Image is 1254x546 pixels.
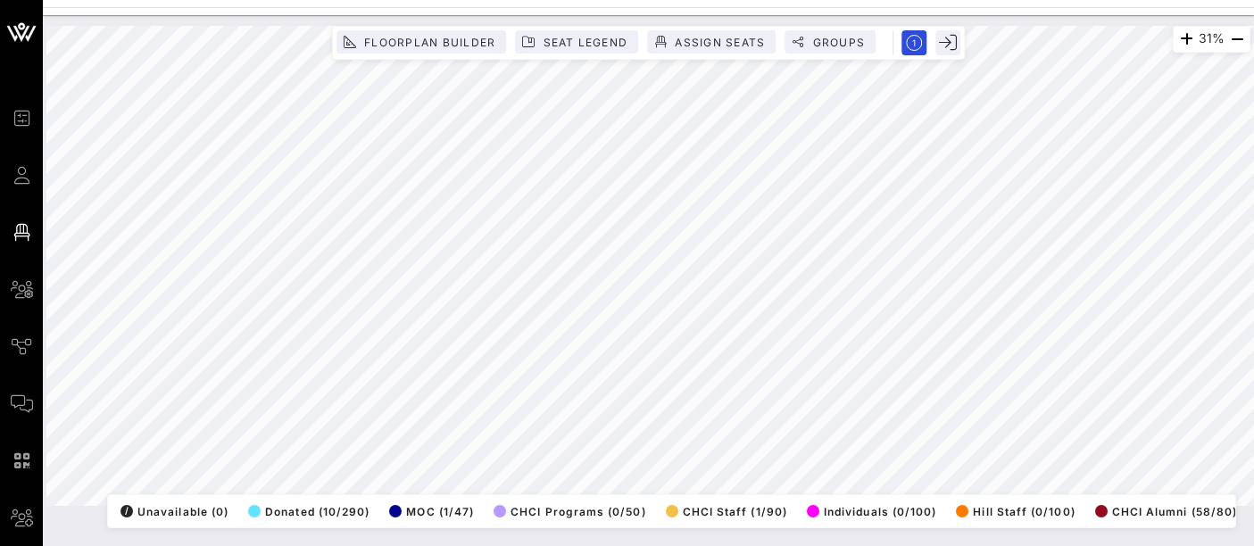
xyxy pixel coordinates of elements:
[494,505,646,518] span: CHCI Programs (0/50)
[115,499,228,524] button: /Unavailable (0)
[811,36,865,49] span: Groups
[515,30,638,54] button: Seat Legend
[951,499,1075,524] button: Hill Staff (0/100)
[956,505,1075,518] span: Hill Staff (0/100)
[243,499,370,524] button: Donated (10/290)
[336,30,506,54] button: Floorplan Builder
[384,499,474,524] button: MOC (1/47)
[1090,499,1237,524] button: CHCI Alumni (58/80)
[647,30,776,54] button: Assign Seats
[674,36,765,49] span: Assign Seats
[120,505,133,517] div: /
[807,505,936,518] span: Individuals (0/100)
[660,499,787,524] button: CHCI Staff (1/90)
[488,499,646,524] button: CHCI Programs (0/50)
[120,505,228,518] span: Unavailable (0)
[666,505,787,518] span: CHCI Staff (1/90)
[542,36,627,49] span: Seat Legend
[389,505,474,518] span: MOC (1/47)
[248,505,370,518] span: Donated (10/290)
[801,499,936,524] button: Individuals (0/100)
[363,36,495,49] span: Floorplan Builder
[785,30,876,54] button: Groups
[1173,26,1250,53] div: 31%
[1095,505,1237,518] span: CHCI Alumni (58/80)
